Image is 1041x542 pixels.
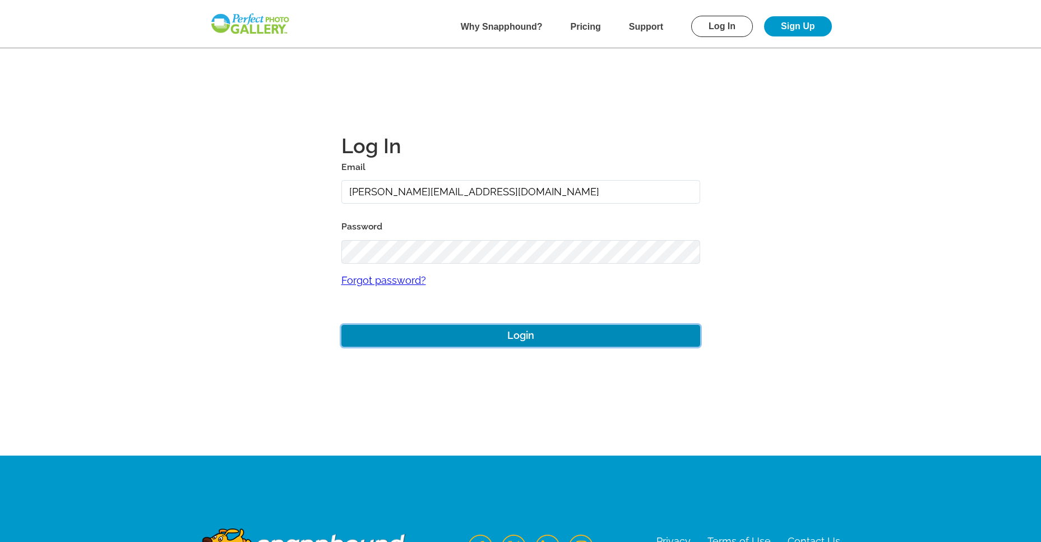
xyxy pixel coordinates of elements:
label: Email [341,159,700,175]
button: Login [341,325,700,347]
label: Password [341,219,700,235]
a: Sign Up [764,16,831,36]
img: Snapphound Logo [210,12,290,35]
a: Pricing [571,22,601,31]
h1: Log In [341,132,700,159]
a: Support [629,22,663,31]
a: Why Snapphound? [461,22,543,31]
a: Log In [691,16,753,37]
a: Forgot password? [341,264,700,297]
